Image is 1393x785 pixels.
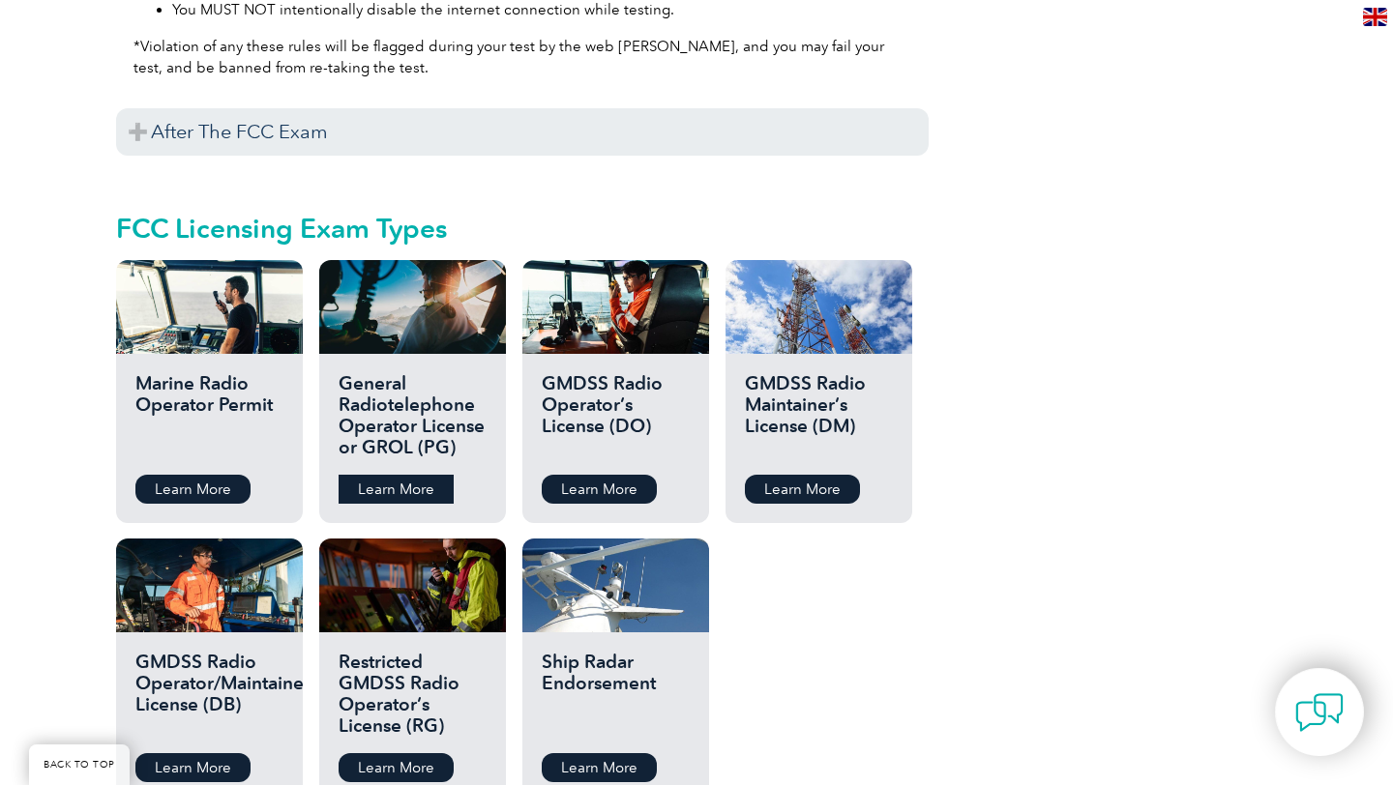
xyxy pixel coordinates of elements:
[339,652,487,739] h2: Restricted GMDSS Radio Operator’s License (RG)
[116,213,929,244] h2: FCC Licensing Exam Types
[339,373,487,460] h2: General Radiotelephone Operator License or GROL (PG)
[542,373,690,460] h2: GMDSS Radio Operator’s License (DO)
[133,36,911,78] p: *Violation of any these rules will be flagged during your test by the web [PERSON_NAME], and you ...
[745,475,860,504] a: Learn More
[1295,688,1344,737] img: contact-chat.png
[29,744,130,785] a: BACK TO TOP
[135,475,251,504] a: Learn More
[135,652,283,739] h2: GMDSS Radio Operator/Maintainer License (DB)
[1363,8,1387,26] img: en
[542,475,657,504] a: Learn More
[135,753,251,782] a: Learn More
[542,753,657,782] a: Learn More
[135,373,283,460] h2: Marine Radio Operator Permit
[116,108,929,156] h3: After The FCC Exam
[745,373,893,460] h2: GMDSS Radio Maintainer’s License (DM)
[339,753,454,782] a: Learn More
[542,652,690,739] h2: Ship Radar Endorsement
[339,475,454,504] a: Learn More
